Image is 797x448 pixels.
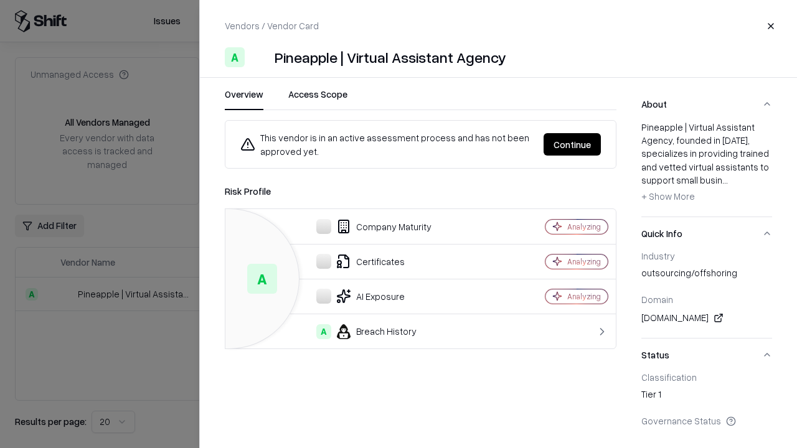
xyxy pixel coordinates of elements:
div: Pineapple | Virtual Assistant Agency, founded in [DATE], specializes in providing trained and vet... [641,121,772,207]
img: Pineapple | Virtual Assistant Agency [250,47,270,67]
div: Analyzing [567,256,601,267]
button: Continue [544,133,601,156]
div: Tier 1 [641,388,772,405]
div: A [247,264,277,294]
button: Access Scope [288,88,347,110]
div: Domain [641,294,772,305]
div: Breach History [235,324,502,339]
div: Quick Info [641,250,772,338]
div: A [316,324,331,339]
button: Overview [225,88,263,110]
div: A [225,47,245,67]
button: + Show More [641,187,695,207]
div: Classification [641,371,772,383]
div: Governance Status [641,415,772,426]
button: Status [641,338,772,371]
div: outsourcing/offshoring [641,266,772,284]
div: Pineapple | Virtual Assistant Agency [275,47,506,67]
span: + Show More [641,190,695,202]
div: About [641,121,772,217]
div: Industry [641,250,772,261]
div: Certificates [235,254,502,269]
p: Vendors / Vendor Card [225,19,319,32]
div: Company Maturity [235,219,502,234]
div: This vendor is in an active assessment process and has not been approved yet. [240,131,534,158]
div: Risk Profile [225,184,616,198]
div: AI Exposure [235,289,502,304]
div: Analyzing [567,222,601,232]
button: About [641,88,772,121]
button: Quick Info [641,217,772,250]
span: ... [722,174,728,185]
div: [DOMAIN_NAME] [641,310,772,325]
div: Analyzing [567,291,601,302]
